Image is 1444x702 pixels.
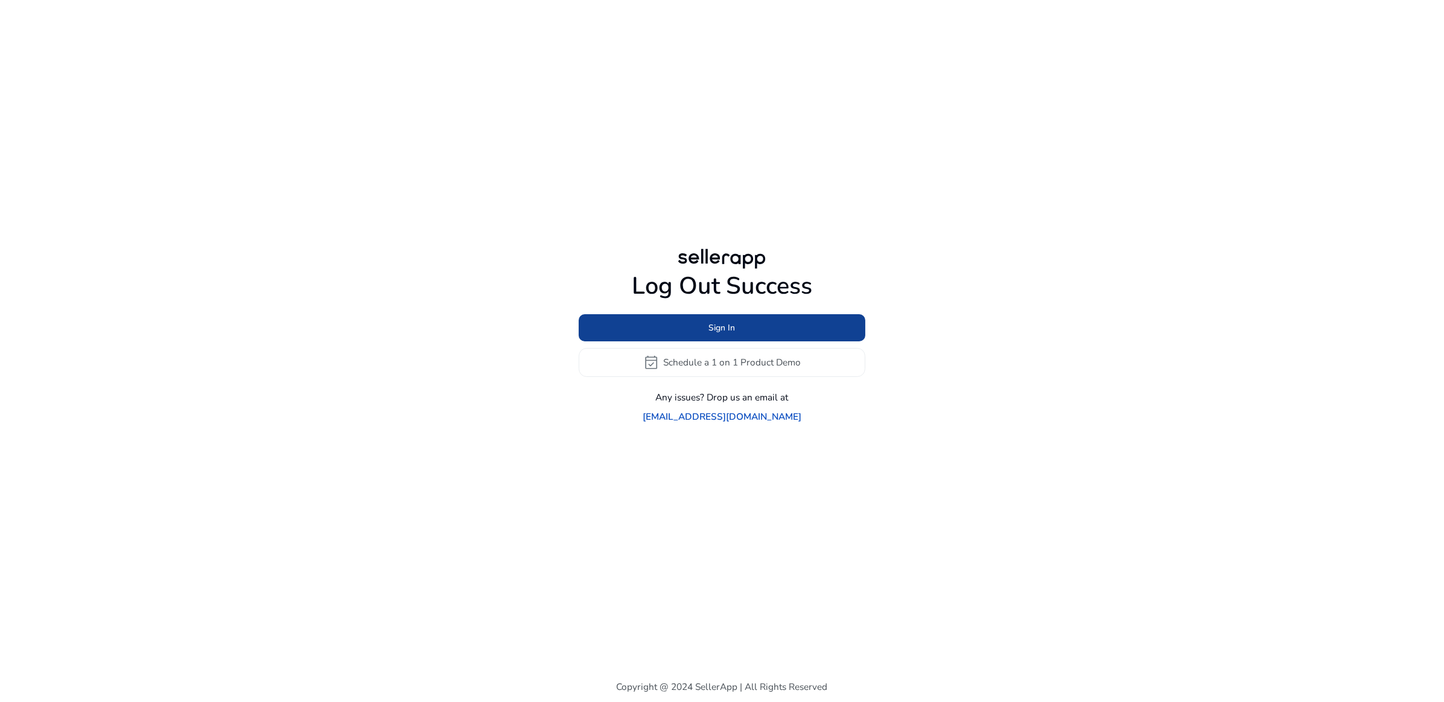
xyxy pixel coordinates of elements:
h1: Log Out Success [579,272,865,301]
a: [EMAIL_ADDRESS][DOMAIN_NAME] [643,409,801,423]
span: event_available [643,355,659,370]
span: Sign In [709,321,736,334]
button: Sign In [579,314,865,341]
p: Any issues? Drop us an email at [656,390,789,404]
button: event_availableSchedule a 1 on 1 Product Demo [579,348,865,377]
